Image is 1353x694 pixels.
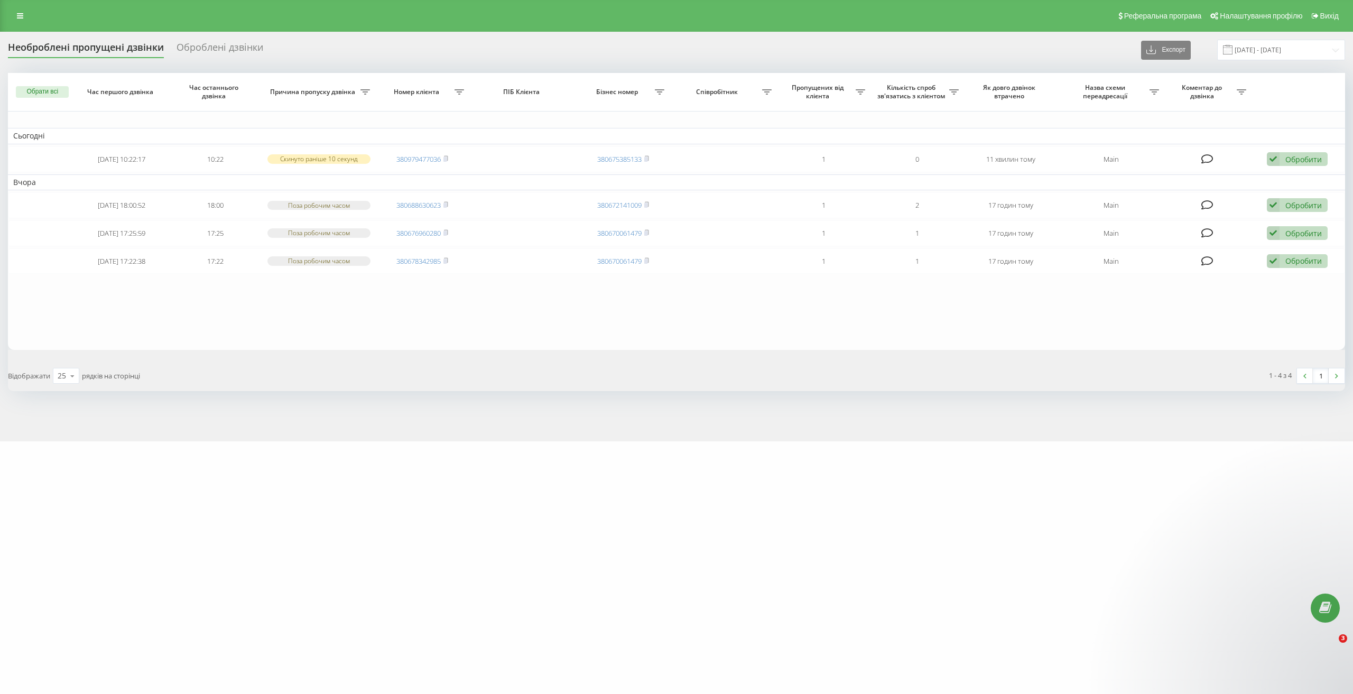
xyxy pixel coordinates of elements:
div: Обробити [1285,228,1322,238]
a: 380678342985 [396,256,441,266]
a: 380675385133 [597,154,642,164]
td: 1 [777,248,870,274]
td: 1 [777,192,870,218]
span: рядків на сторінці [82,371,140,381]
div: Поза робочим часом [267,228,370,237]
td: Main [1058,220,1164,246]
td: 1 [870,220,964,246]
span: Час першого дзвінка [84,88,159,96]
span: Час останнього дзвінка [178,84,252,100]
div: Поза робочим часом [267,201,370,210]
td: 2 [870,192,964,218]
div: Обробити [1285,200,1322,210]
td: 17 годин тому [964,192,1058,218]
a: 380670061479 [597,256,642,266]
td: 0 [870,146,964,172]
span: Вихід [1320,12,1339,20]
span: Відображати [8,371,50,381]
td: [DATE] 10:22:17 [75,146,169,172]
td: [DATE] 18:00:52 [75,192,169,218]
a: 1 [1313,368,1329,383]
span: Причина пропуску дзвінка [267,88,360,96]
div: Скинуто раніше 10 секунд [267,154,370,163]
span: Реферальна програма [1124,12,1202,20]
div: 1 - 4 з 4 [1269,370,1292,381]
td: 18:00 [169,192,262,218]
td: 1 [777,146,870,172]
a: 380979477036 [396,154,441,164]
td: 17 годин тому [964,220,1058,246]
td: 1 [777,220,870,246]
span: Бізнес номер [581,88,655,96]
a: 380672141009 [597,200,642,210]
a: 380676960280 [396,228,441,238]
td: Вчора [8,174,1345,190]
button: Експорт [1141,41,1191,60]
div: Обробити [1285,154,1322,164]
a: 380670061479 [597,228,642,238]
span: ПІБ Клієнта [479,88,566,96]
button: Обрати всі [16,86,69,98]
div: Необроблені пропущені дзвінки [8,42,164,58]
td: 17:22 [169,248,262,274]
td: 17 годин тому [964,248,1058,274]
td: 11 хвилин тому [964,146,1058,172]
td: Main [1058,248,1164,274]
td: Сьогодні [8,128,1345,144]
iframe: Intercom live chat [1317,634,1342,660]
span: Коментар до дзвінка [1170,84,1236,100]
div: Обробити [1285,256,1322,266]
a: 380688630623 [396,200,441,210]
td: 10:22 [169,146,262,172]
td: Main [1058,146,1164,172]
td: [DATE] 17:25:59 [75,220,169,246]
td: 17:25 [169,220,262,246]
span: Кількість спроб зв'язатись з клієнтом [876,84,949,100]
td: 1 [870,248,964,274]
span: Налаштування профілю [1220,12,1302,20]
span: Співробітник [675,88,762,96]
span: Назва схеми переадресації [1063,84,1150,100]
td: [DATE] 17:22:38 [75,248,169,274]
div: Поза робочим часом [267,256,370,265]
span: Як довго дзвінок втрачено [974,84,1048,100]
td: Main [1058,192,1164,218]
span: Номер клієнта [381,88,455,96]
span: 3 [1339,634,1347,643]
span: Пропущених від клієнта [782,84,856,100]
div: Оброблені дзвінки [177,42,263,58]
div: 25 [58,371,66,381]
